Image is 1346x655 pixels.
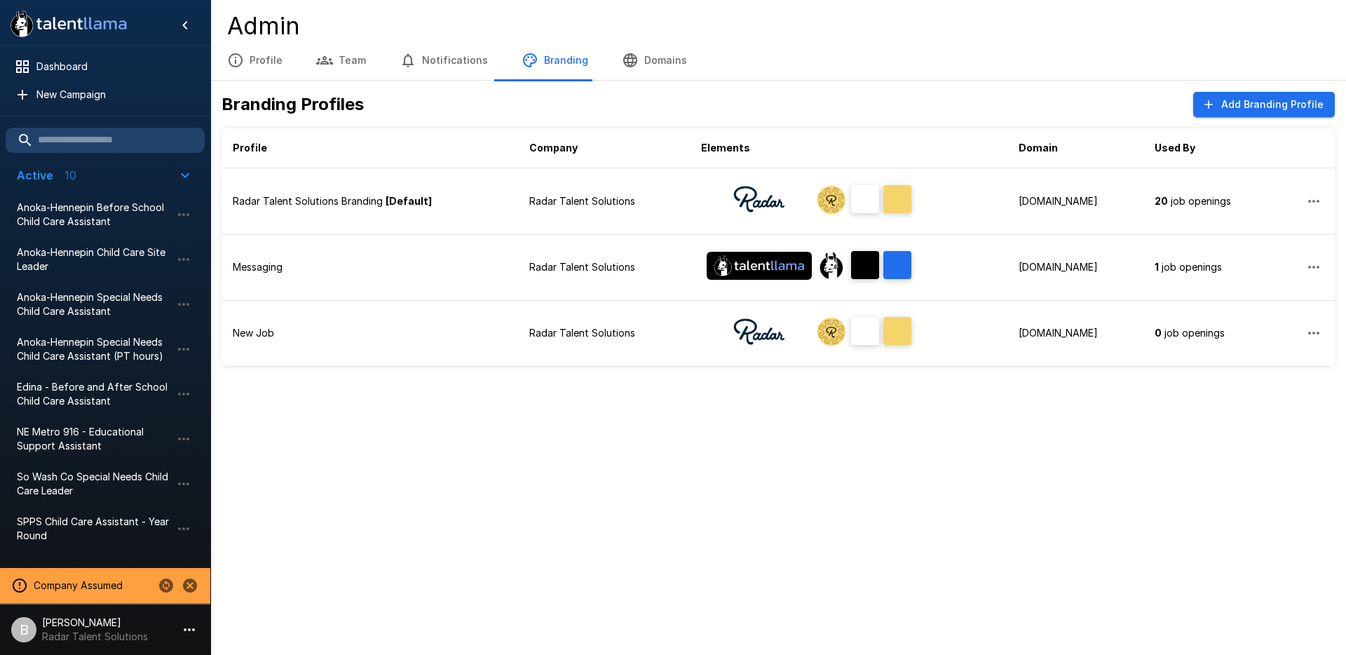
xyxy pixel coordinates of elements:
[505,41,605,80] button: Branding
[386,195,432,207] b: [Default]
[605,41,704,80] button: Domains
[529,194,679,208] p: Radar Talent Solutions
[707,318,812,346] img: Banner Logo
[1155,195,1168,207] b: 20
[883,251,916,283] span: Accent Color
[227,11,1329,41] h4: Admin
[851,251,883,283] span: Brand Color
[1007,128,1143,168] th: Domain
[1155,260,1265,274] p: job openings
[817,252,845,280] div: Interviewer
[233,260,283,274] p: Messaging
[1193,92,1335,118] button: Add Branding Profile
[529,326,679,340] p: Radar Talent Solutions
[299,41,383,80] button: Team
[1155,326,1265,340] p: job openings
[817,252,845,280] img: llama_clean.png
[233,194,383,208] p: Radar Talent Solutions Branding
[1143,128,1276,168] th: Used By
[518,128,690,168] th: Company
[222,128,518,168] th: Profile
[851,317,883,349] span: Brand Color
[817,318,845,346] img: radar_avatar.png
[817,318,845,346] div: Interviewer
[707,185,812,213] img: Banner Logo
[817,186,845,214] div: Interviewer
[883,317,916,349] span: Accent Color
[1019,326,1132,340] p: [DOMAIN_NAME]
[222,93,364,116] h5: Branding Profiles
[690,128,1007,168] th: Elements
[707,252,812,280] img: Banner Logo
[210,41,299,80] button: Profile
[883,185,916,217] span: Accent Color
[233,326,274,340] p: New Job
[529,260,679,274] p: Radar Talent Solutions
[383,41,505,80] button: Notifications
[851,185,883,217] span: Brand Color
[1019,194,1132,208] p: [DOMAIN_NAME]
[1155,261,1159,273] b: 1
[817,186,845,214] img: radar_avatar.png
[1155,194,1265,208] p: job openings
[1155,327,1162,339] b: 0
[1019,260,1132,274] p: [DOMAIN_NAME]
